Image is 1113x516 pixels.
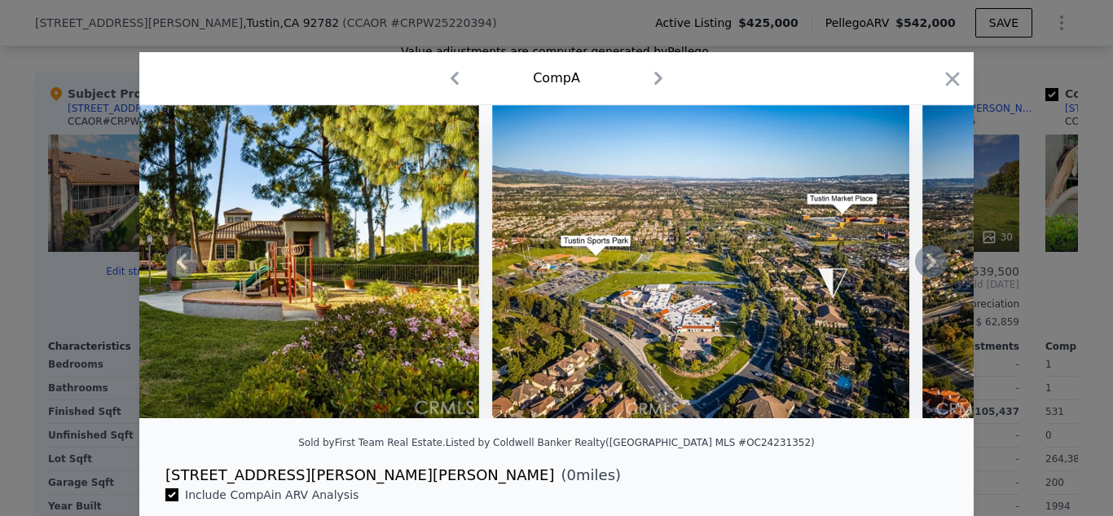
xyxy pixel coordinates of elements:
div: [STREET_ADDRESS][PERSON_NAME][PERSON_NAME] [165,464,555,487]
img: Property Img [9,105,479,418]
span: Include Comp A in ARV Analysis [178,488,365,501]
div: Comp A [533,68,580,88]
div: Listed by Coldwell Banker Realty ([GEOGRAPHIC_DATA] MLS #OC24231352) [446,437,815,448]
span: ( miles) [555,464,622,487]
div: Sold by First Team Real Estate . [298,437,446,448]
img: Property Img [492,105,909,418]
span: 0 [567,466,576,483]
